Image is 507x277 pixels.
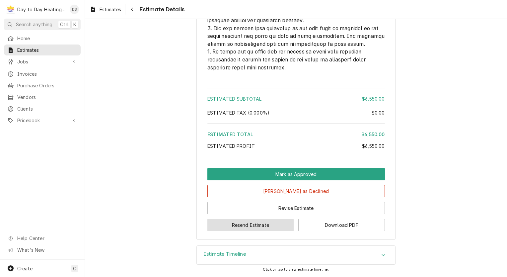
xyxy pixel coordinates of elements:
a: Purchase Orders [4,80,81,91]
span: Ctrl [60,21,69,28]
div: David Silvestre's Avatar [70,5,79,14]
div: Button Group Row [207,197,385,214]
button: Navigate back [127,4,137,15]
div: Estimated Subtotal [207,95,385,102]
button: Accordion Details Expand Trigger [197,246,395,264]
span: Home [17,35,77,42]
span: Estimated Tax ( 0.000% ) [207,110,270,116]
span: K [73,21,76,28]
span: Jobs [17,58,67,65]
div: DS [70,5,79,14]
button: [PERSON_NAME] as Declined [207,185,385,197]
span: Estimated Total [207,132,253,137]
span: Estimated Profit [207,143,255,149]
span: Estimates [100,6,121,13]
div: Button Group Row [207,180,385,197]
div: D [6,5,15,14]
span: Estimates [17,46,77,53]
div: $6,550.00 [362,142,385,149]
button: Download PDF [298,219,385,231]
div: Day to Day Heating and Cooling [17,6,66,13]
span: Invoices [17,70,77,77]
div: Accordion Header [197,246,395,264]
span: Pricebook [17,117,67,124]
a: Invoices [4,68,81,79]
span: Purchase Orders [17,82,77,89]
a: Estimates [87,4,124,15]
div: $0.00 [372,109,385,116]
button: Revise Estimate [207,202,385,214]
span: Vendors [17,94,77,101]
div: Estimated Total [207,131,385,138]
div: Button Group [207,168,385,231]
div: Day to Day Heating and Cooling's Avatar [6,5,15,14]
div: Amount Summary [207,85,385,154]
div: Estimated Profit [207,142,385,149]
a: Home [4,33,81,44]
span: Clients [17,105,77,112]
h3: Estimate Timeline [203,251,246,257]
a: Go to Pricebook [4,115,81,126]
a: Clients [4,103,81,114]
a: Go to What's New [4,244,81,255]
div: Button Group Row [207,168,385,180]
a: Go to Help Center [4,233,81,244]
div: $6,550.00 [362,95,385,102]
button: Search anythingCtrlK [4,19,81,30]
div: $6,550.00 [361,131,385,138]
span: What's New [17,246,77,253]
span: Estimated Subtotal [207,96,262,102]
button: Mark as Approved [207,168,385,180]
a: Estimates [4,45,81,55]
div: Button Group Row [207,214,385,231]
span: Estimate Details [137,5,184,14]
span: Create [17,266,33,271]
div: Estimate Timeline [196,245,396,265]
a: Vendors [4,92,81,103]
span: Search anything [16,21,52,28]
a: Go to Jobs [4,56,81,67]
span: C [73,265,76,272]
button: Resend Estimate [207,219,294,231]
span: Help Center [17,235,77,242]
div: Estimated Tax [207,109,385,116]
span: Click or tap to view estimate timeline. [263,267,329,272]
